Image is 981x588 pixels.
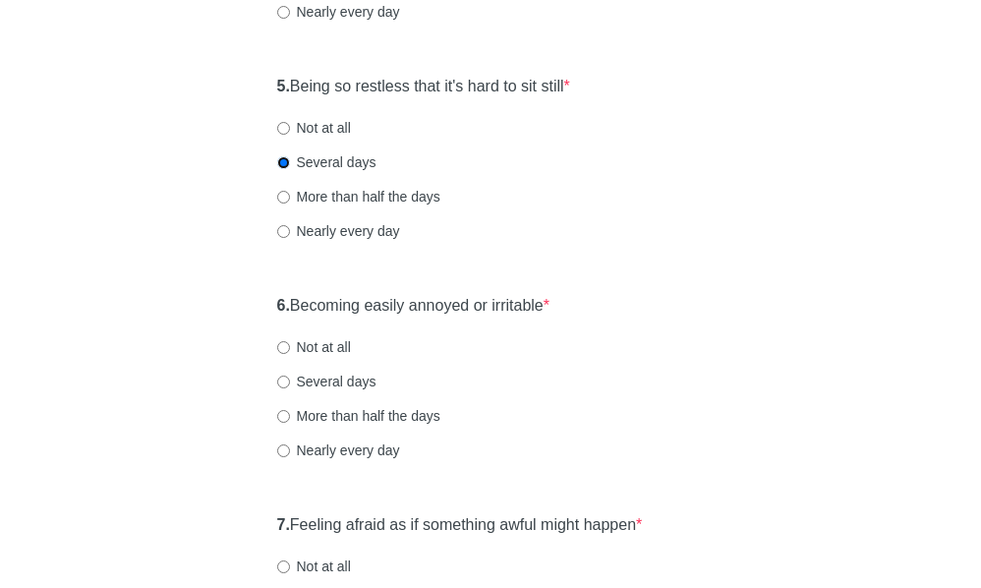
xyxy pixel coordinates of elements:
[277,225,290,238] input: Nearly every day
[277,376,290,388] input: Several days
[277,441,400,460] label: Nearly every day
[277,297,290,314] strong: 6.
[277,516,290,533] strong: 7.
[277,406,440,426] label: More than half the days
[277,337,351,357] label: Not at all
[277,410,290,423] input: More than half the days
[277,341,290,354] input: Not at all
[277,560,290,573] input: Not at all
[277,2,400,22] label: Nearly every day
[277,152,376,172] label: Several days
[277,156,290,169] input: Several days
[277,118,351,138] label: Not at all
[277,557,351,576] label: Not at all
[277,76,570,98] label: Being so restless that it's hard to sit still
[277,444,290,457] input: Nearly every day
[277,6,290,19] input: Nearly every day
[277,221,400,241] label: Nearly every day
[277,122,290,135] input: Not at all
[277,191,290,204] input: More than half the days
[277,78,290,94] strong: 5.
[277,295,550,318] label: Becoming easily annoyed or irritable
[277,187,440,206] label: More than half the days
[277,372,376,391] label: Several days
[277,514,643,537] label: Feeling afraid as if something awful might happen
